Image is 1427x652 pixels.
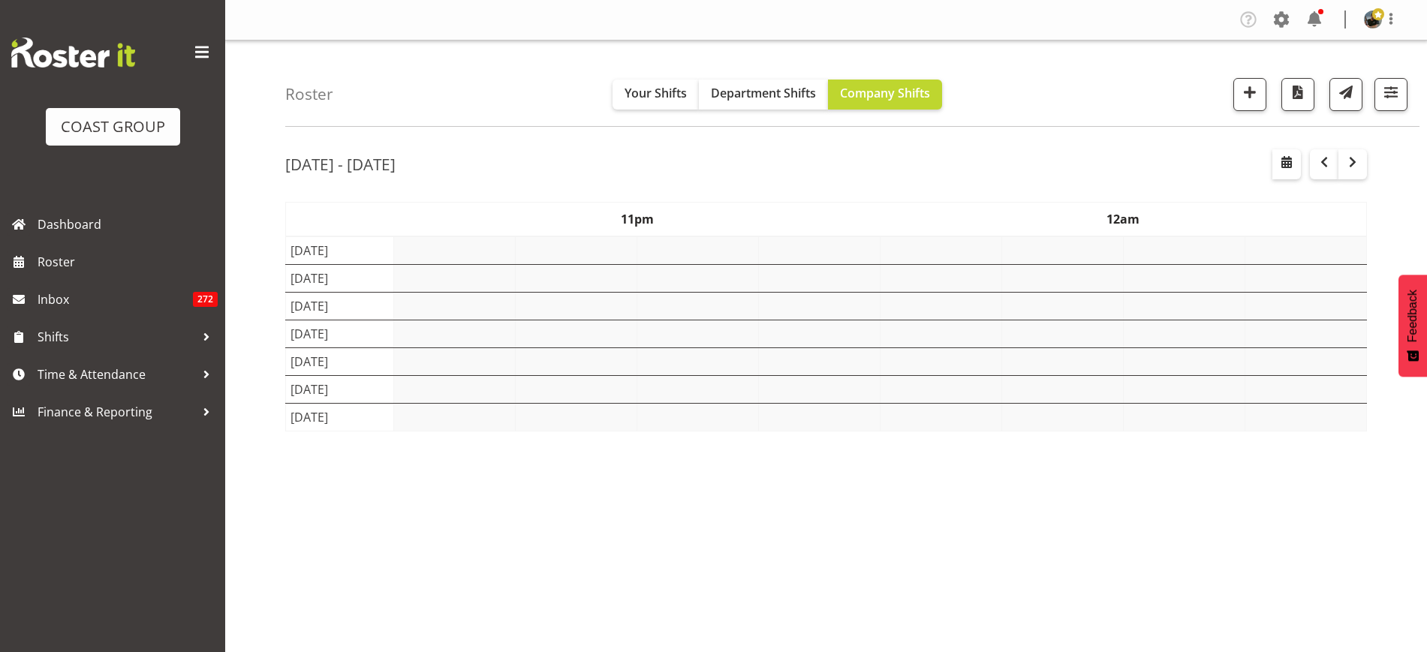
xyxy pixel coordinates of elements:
[38,213,218,236] span: Dashboard
[286,292,394,320] td: [DATE]
[285,155,396,174] h2: [DATE] - [DATE]
[840,85,930,101] span: Company Shifts
[286,236,394,265] td: [DATE]
[1281,78,1314,111] button: Download a PDF of the roster according to the set date range.
[1374,78,1407,111] button: Filter Shifts
[38,363,195,386] span: Time & Attendance
[286,320,394,347] td: [DATE]
[625,85,687,101] span: Your Shifts
[1364,11,1382,29] img: abe-denton65321ee68e143815db86bfb5b039cb77.png
[1329,78,1362,111] button: Send a list of all shifts for the selected filtered period to all rostered employees.
[1398,275,1427,377] button: Feedback - Show survey
[285,86,333,103] h4: Roster
[394,202,881,236] th: 11pm
[699,80,828,110] button: Department Shifts
[286,264,394,292] td: [DATE]
[286,403,394,431] td: [DATE]
[61,116,165,138] div: COAST GROUP
[286,347,394,375] td: [DATE]
[11,38,135,68] img: Rosterit website logo
[286,375,394,403] td: [DATE]
[881,202,1367,236] th: 12am
[828,80,942,110] button: Company Shifts
[613,80,699,110] button: Your Shifts
[38,251,218,273] span: Roster
[38,326,195,348] span: Shifts
[1272,149,1301,179] button: Select a specific date within the roster.
[38,401,195,423] span: Finance & Reporting
[1233,78,1266,111] button: Add a new shift
[1406,290,1419,342] span: Feedback
[711,85,816,101] span: Department Shifts
[193,292,218,307] span: 272
[38,288,193,311] span: Inbox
